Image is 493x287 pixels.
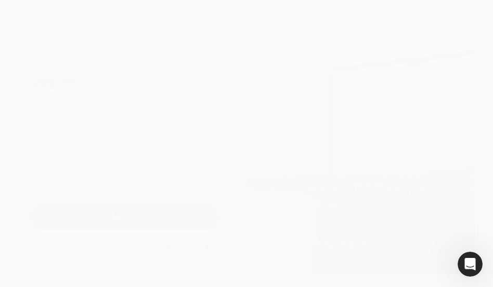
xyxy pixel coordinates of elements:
a: Get started for free [129,242,210,253]
div: CFO @ Trimark Interiors Ltd. [267,240,450,250]
iframe: Intercom live chat [458,252,483,277]
div: [PERSON_NAME] [267,228,450,238]
label: Password [40,156,65,164]
a: Forgot? [191,181,218,192]
div: Log in [31,73,218,90]
span: Don't have an account? [39,242,125,253]
button: Log in [31,204,218,229]
label: Business email [40,127,94,138]
div: Welcome back! Please sign in to continue. [31,96,218,107]
div: “Quickly gave us an affordable, fast, and flexible option to access working capital. Their team w... [267,139,450,211]
span: Get started for free [129,242,200,253]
